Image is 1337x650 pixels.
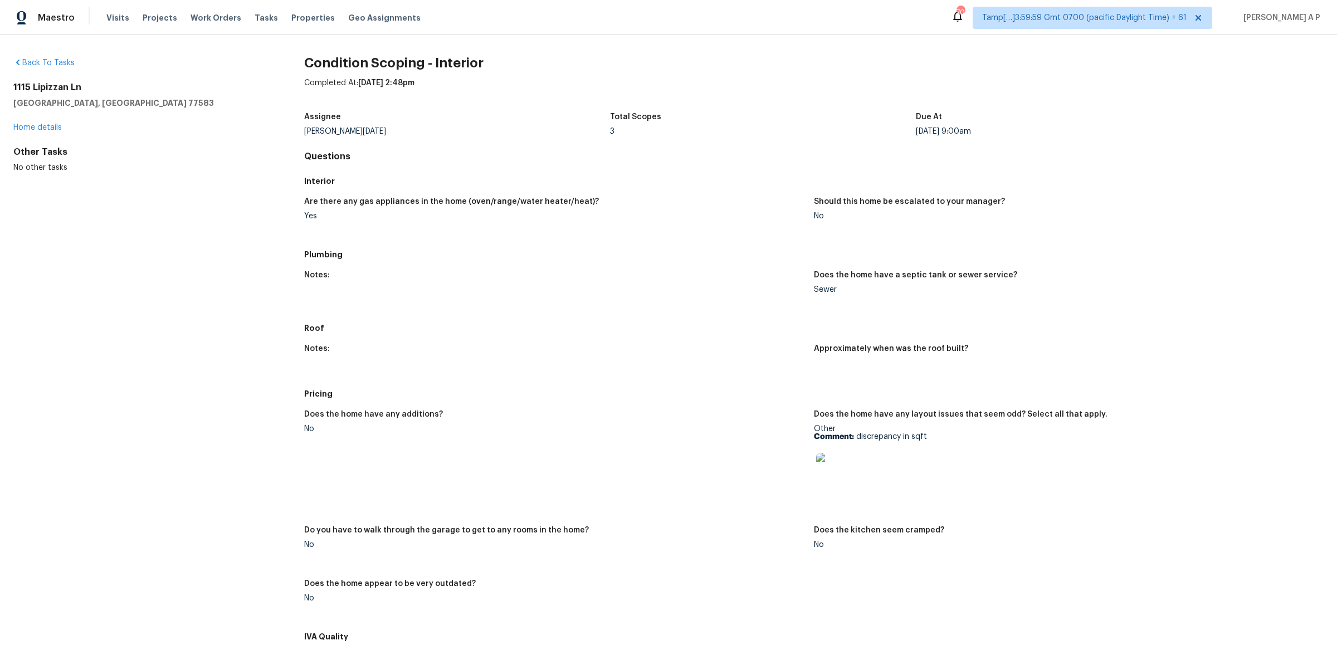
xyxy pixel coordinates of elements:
h5: Do you have to walk through the garage to get to any rooms in the home? [304,526,589,534]
div: No [814,541,1315,549]
h5: Pricing [304,388,1324,399]
div: No [304,425,805,433]
span: Properties [291,12,335,23]
h2: 1115 Lipizzan Ln [13,82,269,93]
span: Visits [106,12,129,23]
b: Comment: [814,433,854,441]
div: Yes [304,212,805,220]
h4: Questions [304,151,1324,162]
div: Other Tasks [13,146,269,158]
div: No [304,541,805,549]
h5: [GEOGRAPHIC_DATA], [GEOGRAPHIC_DATA] 77583 [13,97,269,109]
span: Projects [143,12,177,23]
div: [PERSON_NAME][DATE] [304,128,610,135]
h5: IVA Quality [304,631,1324,642]
h5: Notes: [304,271,330,279]
span: Tamp[…]3:59:59 Gmt 0700 (pacific Daylight Time) + 61 [982,12,1187,23]
h5: Total Scopes [610,113,661,121]
h5: Should this home be escalated to your manager? [814,198,1005,206]
span: Work Orders [191,12,241,23]
h5: Assignee [304,113,341,121]
div: 707 [957,7,964,18]
div: Sewer [814,286,1315,294]
a: Home details [13,124,62,131]
a: Back To Tasks [13,59,75,67]
h5: Does the home have any additions? [304,410,443,418]
span: [PERSON_NAME] A P [1239,12,1320,23]
span: Maestro [38,12,75,23]
span: Tasks [255,14,278,22]
span: [DATE] 2:48pm [358,79,414,87]
div: No [814,212,1315,220]
div: Other [814,425,1315,495]
h5: Are there any gas appliances in the home (oven/range/water heater/heat)? [304,198,599,206]
h5: Does the home have any layout issues that seem odd? Select all that apply. [814,410,1107,418]
h5: Notes: [304,345,330,353]
h5: Does the home have a septic tank or sewer service? [814,271,1017,279]
div: No [304,594,805,602]
h5: Due At [916,113,942,121]
span: No other tasks [13,164,67,172]
div: [DATE] 9:00am [916,128,1222,135]
h5: Roof [304,322,1324,334]
h5: Does the home appear to be very outdated? [304,580,476,588]
span: Geo Assignments [348,12,421,23]
div: Completed At: [304,77,1324,106]
h5: Approximately when was the roof built? [814,345,968,353]
h2: Condition Scoping - Interior [304,57,1324,69]
h5: Interior [304,175,1324,187]
div: 3 [610,128,916,135]
p: discrepancy in sqft [814,433,1315,441]
h5: Does the kitchen seem cramped? [814,526,944,534]
h5: Plumbing [304,249,1324,260]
